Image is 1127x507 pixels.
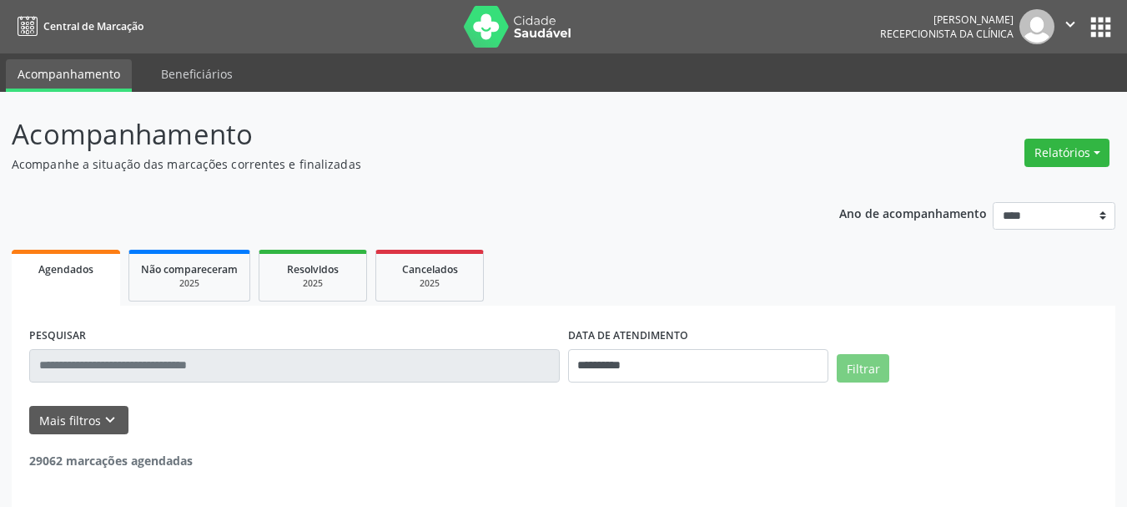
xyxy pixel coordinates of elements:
div: 2025 [141,277,238,290]
span: Resolvidos [287,262,339,276]
i:  [1061,15,1079,33]
a: Acompanhamento [6,59,132,92]
p: Acompanhamento [12,114,784,155]
div: 2025 [388,277,471,290]
label: PESQUISAR [29,323,86,349]
div: [PERSON_NAME] [880,13,1014,27]
p: Ano de acompanhamento [839,202,987,223]
div: 2025 [271,277,355,290]
strong: 29062 marcações agendadas [29,453,193,469]
i: keyboard_arrow_down [101,411,119,429]
span: Recepcionista da clínica [880,27,1014,41]
a: Central de Marcação [12,13,143,40]
button: Filtrar [837,354,889,383]
span: Central de Marcação [43,19,143,33]
button: Relatórios [1024,139,1109,167]
a: Beneficiários [149,59,244,89]
span: Cancelados [402,262,458,276]
img: img [1019,9,1054,44]
label: DATA DE ATENDIMENTO [568,323,688,349]
span: Não compareceram [141,262,238,276]
button: apps [1086,13,1115,42]
p: Acompanhe a situação das marcações correntes e finalizadas [12,155,784,173]
button:  [1054,9,1086,44]
button: Mais filtroskeyboard_arrow_down [29,406,128,435]
span: Agendados [38,262,93,276]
